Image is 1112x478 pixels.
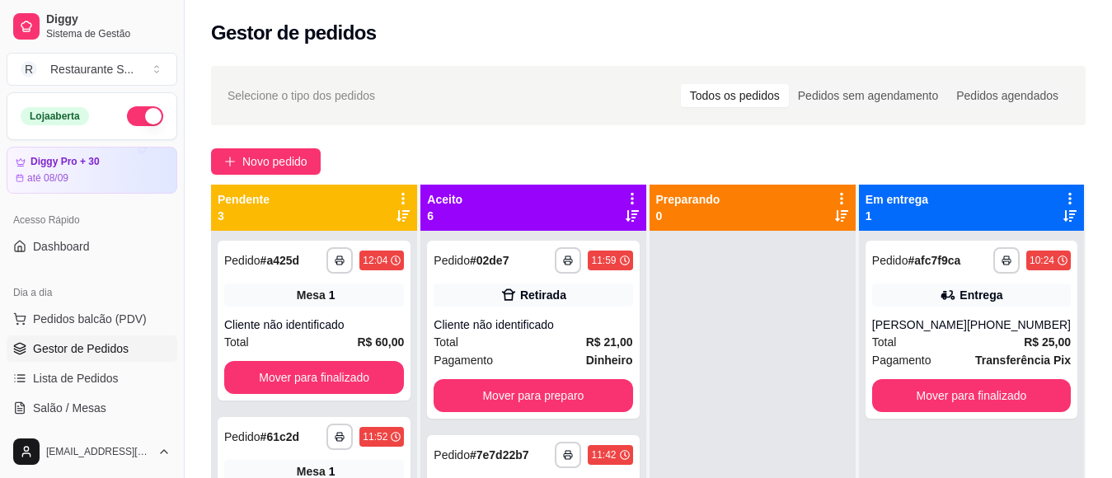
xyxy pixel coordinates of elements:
button: Novo pedido [211,148,321,175]
span: Total [434,333,458,351]
span: plus [224,156,236,167]
div: Acesso Rápido [7,207,177,233]
div: 1 [329,287,335,303]
strong: R$ 21,00 [586,335,633,349]
span: Mesa [297,287,326,303]
button: Pedidos balcão (PDV) [7,306,177,332]
span: Novo pedido [242,152,307,171]
div: [PERSON_NAME] [872,316,967,333]
div: Cliente não identificado [224,316,404,333]
span: Lista de Pedidos [33,370,119,387]
span: [EMAIL_ADDRESS][DOMAIN_NAME] [46,445,151,458]
span: R [21,61,37,77]
a: Gestor de Pedidos [7,335,177,362]
span: Pagamento [872,351,931,369]
p: Preparando [656,191,720,208]
strong: Dinheiro [586,354,633,367]
span: Pedido [872,254,908,267]
div: Entrega [960,287,1002,303]
p: 3 [218,208,270,224]
button: [EMAIL_ADDRESS][DOMAIN_NAME] [7,432,177,471]
div: Loja aberta [21,107,89,125]
p: 1 [866,208,928,224]
strong: # a425d [260,254,300,267]
div: Retirada [520,287,566,303]
span: Salão / Mesas [33,400,106,416]
span: Sistema de Gestão [46,27,171,40]
button: Select a team [7,53,177,86]
article: até 08/09 [27,171,68,185]
p: Pendente [218,191,270,208]
div: 11:52 [363,430,387,443]
strong: Transferência Pix [975,354,1071,367]
p: 6 [427,208,462,224]
p: Em entrega [866,191,928,208]
span: Total [872,333,897,351]
div: 12:04 [363,254,387,267]
div: Restaurante S ... [50,61,134,77]
strong: # 61c2d [260,430,300,443]
div: [PHONE_NUMBER] [967,316,1071,333]
span: Pedido [224,430,260,443]
div: Todos os pedidos [681,84,789,107]
h2: Gestor de pedidos [211,20,377,46]
span: Gestor de Pedidos [33,340,129,357]
div: Cliente não identificado [434,316,632,333]
div: Pedidos sem agendamento [789,84,947,107]
strong: # 7e7d22b7 [470,448,529,462]
button: Mover para finalizado [872,379,1071,412]
a: Dashboard [7,233,177,260]
a: Lista de Pedidos [7,365,177,391]
span: Pedido [224,254,260,267]
span: Selecione o tipo dos pedidos [228,87,375,105]
button: Alterar Status [127,106,163,126]
p: 0 [656,208,720,224]
button: Mover para preparo [434,379,632,412]
a: Salão / Mesas [7,395,177,421]
div: 10:24 [1030,254,1054,267]
a: Diggy Botnovo [7,424,177,451]
div: 11:42 [591,448,616,462]
div: Dia a dia [7,279,177,306]
span: Diggy [46,12,171,27]
p: Aceito [427,191,462,208]
span: Pedidos balcão (PDV) [33,311,147,327]
article: Diggy Pro + 30 [30,156,100,168]
a: Diggy Pro + 30até 08/09 [7,147,177,194]
div: Pedidos agendados [947,84,1067,107]
strong: R$ 60,00 [358,335,405,349]
span: Dashboard [33,238,90,255]
span: Pedido [434,448,470,462]
a: DiggySistema de Gestão [7,7,177,46]
span: Total [224,333,249,351]
span: Pagamento [434,351,493,369]
strong: # 02de7 [470,254,509,267]
span: Pedido [434,254,470,267]
strong: # afc7f9ca [908,254,960,267]
strong: R$ 25,00 [1024,335,1071,349]
button: Mover para finalizado [224,361,404,394]
div: 11:59 [591,254,616,267]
